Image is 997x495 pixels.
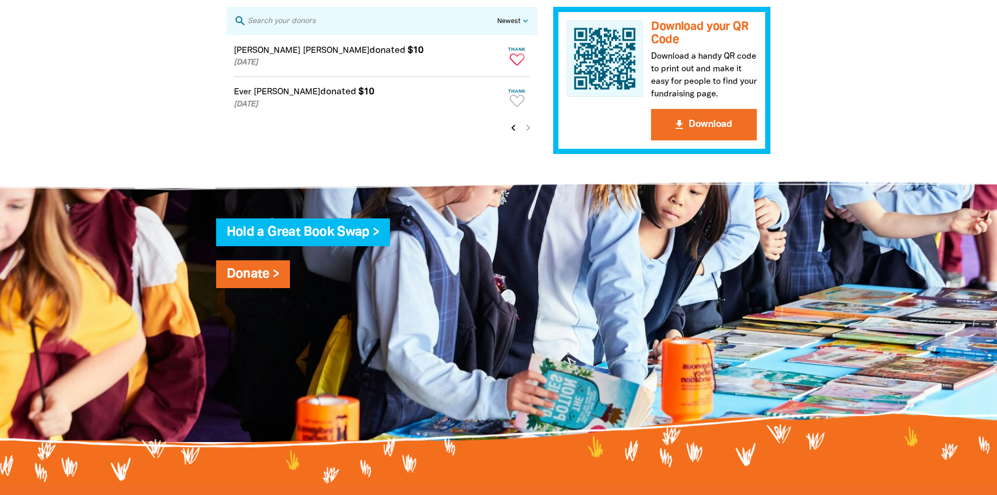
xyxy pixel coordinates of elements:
em: Ever [234,89,251,96]
i: chevron_left [507,122,520,134]
h3: Download your QR Code [651,20,757,46]
span: Thank [504,47,530,52]
button: Thank [504,84,530,111]
input: Search your donors [247,14,497,28]
div: Paginated content [227,35,537,141]
button: Thank [504,42,530,69]
em: [PERSON_NAME] [254,89,320,96]
span: donated [369,46,406,54]
p: [DATE] [234,57,502,69]
i: search [234,15,247,27]
a: Hold a Great Book Swap > [227,226,379,238]
button: get_appDownload [651,109,757,140]
em: $10 [359,87,374,96]
em: [PERSON_NAME] [303,47,369,54]
a: Donate > [227,268,279,280]
span: Thank [504,89,530,94]
p: [DATE] [234,99,502,111]
span: donated [320,87,356,96]
button: Previous page [506,120,521,135]
em: [PERSON_NAME] [234,47,300,54]
em: $10 [408,46,423,54]
i: get_app [673,118,686,131]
